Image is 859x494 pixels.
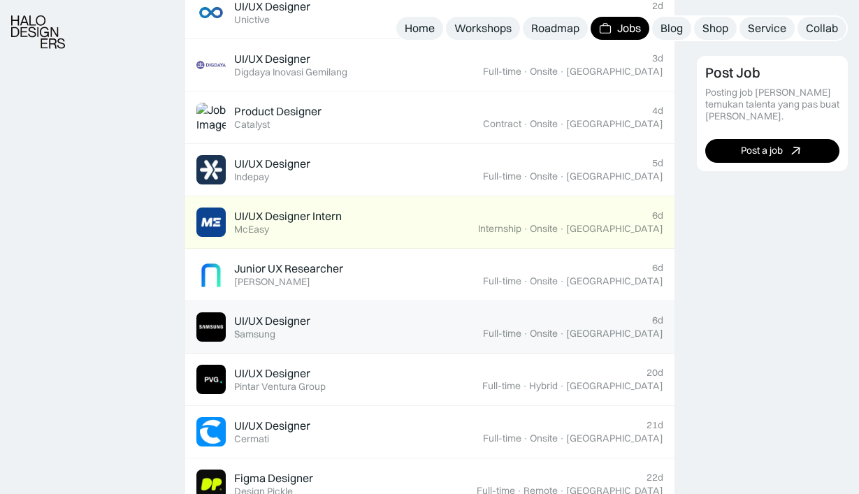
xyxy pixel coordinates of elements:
[566,118,663,130] div: [GEOGRAPHIC_DATA]
[647,419,663,431] div: 21d
[185,406,674,458] a: Job ImageUI/UX DesignerCermati21dFull-time·Onsite·[GEOGRAPHIC_DATA]
[185,92,674,144] a: Job ImageProduct DesignerCatalyst4dContract·Onsite·[GEOGRAPHIC_DATA]
[185,354,674,406] a: Job ImageUI/UX DesignerPintar Ventura Group20dFull-time·Hybrid·[GEOGRAPHIC_DATA]
[196,312,226,342] img: Job Image
[396,17,443,40] a: Home
[741,145,783,157] div: Post a job
[530,66,558,78] div: Onsite
[234,381,326,393] div: Pintar Ventura Group
[652,157,663,169] div: 5d
[652,314,663,326] div: 6d
[234,104,322,119] div: Product Designer
[566,433,663,444] div: [GEOGRAPHIC_DATA]
[234,66,347,78] div: Digdaya Inovasi Gemilang
[522,380,528,392] div: ·
[647,367,663,379] div: 20d
[483,433,521,444] div: Full-time
[530,433,558,444] div: Onsite
[234,52,310,66] div: UI/UX Designer
[196,208,226,237] img: Job Image
[652,52,663,64] div: 3d
[652,17,691,40] a: Blog
[559,275,565,287] div: ·
[566,380,663,392] div: [GEOGRAPHIC_DATA]
[523,17,588,40] a: Roadmap
[652,262,663,274] div: 6d
[454,21,512,36] div: Workshops
[196,155,226,184] img: Job Image
[705,87,840,122] div: Posting job [PERSON_NAME] temukan talenta yang pas buat [PERSON_NAME].
[559,433,565,444] div: ·
[185,196,674,249] a: Job ImageUI/UX Designer InternMcEasy6dInternship·Onsite·[GEOGRAPHIC_DATA]
[234,314,310,328] div: UI/UX Designer
[530,223,558,235] div: Onsite
[559,66,565,78] div: ·
[523,170,528,182] div: ·
[234,276,310,288] div: [PERSON_NAME]
[702,21,728,36] div: Shop
[523,118,528,130] div: ·
[234,471,313,486] div: Figma Designer
[652,210,663,221] div: 6d
[185,144,674,196] a: Job ImageUI/UX DesignerIndepay5dFull-time·Onsite·[GEOGRAPHIC_DATA]
[566,328,663,340] div: [GEOGRAPHIC_DATA]
[531,21,579,36] div: Roadmap
[530,13,558,25] div: Onsite
[530,328,558,340] div: Onsite
[559,118,565,130] div: ·
[234,157,310,171] div: UI/UX Designer
[483,275,521,287] div: Full-time
[446,17,520,40] a: Workshops
[185,249,674,301] a: Job ImageJunior UX Researcher[PERSON_NAME]6dFull-time·Onsite·[GEOGRAPHIC_DATA]
[234,419,310,433] div: UI/UX Designer
[617,21,641,36] div: Jobs
[523,223,528,235] div: ·
[234,171,269,183] div: Indepay
[530,118,558,130] div: Onsite
[566,13,663,25] div: [GEOGRAPHIC_DATA]
[483,66,521,78] div: Full-time
[483,170,521,182] div: Full-time
[523,433,528,444] div: ·
[559,328,565,340] div: ·
[185,301,674,354] a: Job ImageUI/UX DesignerSamsung6dFull-time·Onsite·[GEOGRAPHIC_DATA]
[523,328,528,340] div: ·
[196,50,226,80] img: Job Image
[739,17,795,40] a: Service
[661,21,683,36] div: Blog
[234,328,275,340] div: Samsung
[234,224,269,235] div: McEasy
[694,17,737,40] a: Shop
[483,328,521,340] div: Full-time
[234,209,342,224] div: UI/UX Designer Intern
[797,17,846,40] a: Collab
[559,170,565,182] div: ·
[523,275,528,287] div: ·
[530,170,558,182] div: Onsite
[529,380,558,392] div: Hybrid
[234,261,343,276] div: Junior UX Researcher
[234,433,269,445] div: Cermati
[748,21,786,36] div: Service
[196,103,226,132] img: Job Image
[705,64,760,81] div: Post Job
[523,66,528,78] div: ·
[234,366,310,381] div: UI/UX Designer
[566,275,663,287] div: [GEOGRAPHIC_DATA]
[566,66,663,78] div: [GEOGRAPHIC_DATA]
[405,21,435,36] div: Home
[647,472,663,484] div: 22d
[566,223,663,235] div: [GEOGRAPHIC_DATA]
[196,365,226,394] img: Job Image
[806,21,838,36] div: Collab
[234,119,270,131] div: Catalyst
[530,275,558,287] div: Onsite
[566,170,663,182] div: [GEOGRAPHIC_DATA]
[196,417,226,446] img: Job Image
[559,223,565,235] div: ·
[652,105,663,117] div: 4d
[705,138,840,162] a: Post a job
[478,223,521,235] div: Internship
[185,39,674,92] a: Job ImageUI/UX DesignerDigdaya Inovasi Gemilang3dFull-time·Onsite·[GEOGRAPHIC_DATA]
[196,260,226,289] img: Job Image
